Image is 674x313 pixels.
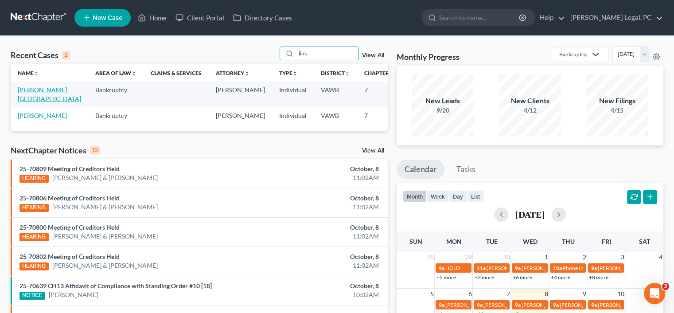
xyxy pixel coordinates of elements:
[445,301,499,308] span: [PERSON_NAME] OUT
[499,106,561,115] div: 4/12
[90,146,100,154] div: 10
[19,165,120,172] a: 25-70809 Meeting of Creditors Held
[438,265,444,271] span: 9a
[265,164,379,173] div: October, 8
[364,70,394,76] a: Chapterunfold_more
[403,190,427,202] button: month
[412,96,474,106] div: New Leads
[11,145,100,156] div: NextChapter Notices
[345,71,350,76] i: unfold_more
[314,107,357,124] td: VAWB
[62,51,70,59] div: 2
[476,265,485,271] span: 11a
[357,82,401,107] td: 7
[265,223,379,232] div: October, 8
[505,289,510,299] span: 7
[561,238,574,245] span: Thu
[265,290,379,299] div: 10:02AM
[265,252,379,261] div: October, 8
[409,238,422,245] span: Sun
[52,232,158,241] a: [PERSON_NAME] & [PERSON_NAME]
[133,10,171,26] a: Home
[464,252,472,262] span: 29
[515,210,545,219] h2: [DATE]
[553,301,558,308] span: 9a
[425,252,434,262] span: 28
[19,204,49,212] div: HEARING
[446,238,461,245] span: Mon
[216,70,249,76] a: Attorneyunfold_more
[499,96,561,106] div: New Clients
[362,148,384,154] a: View All
[553,265,561,271] span: 10a
[601,238,611,245] span: Fri
[229,10,296,26] a: Directory Cases
[550,274,570,281] a: +4 more
[616,289,625,299] span: 10
[644,283,665,304] iframe: Intercom live chat
[52,203,158,211] a: [PERSON_NAME] & [PERSON_NAME]
[445,265,460,271] span: HOLD
[265,261,379,270] div: 11:02AM
[52,173,158,182] a: [PERSON_NAME] & [PERSON_NAME]
[18,86,81,102] a: [PERSON_NAME][GEOGRAPHIC_DATA]
[514,301,520,308] span: 9a
[265,203,379,211] div: 11:02AM
[397,160,444,179] a: Calendar
[171,10,229,26] a: Client Portal
[588,274,608,281] a: +8 more
[521,301,575,308] span: [PERSON_NAME] OUT
[19,253,120,260] a: 25-70802 Meeting of Creditors Held
[438,301,444,308] span: 9a
[19,282,212,290] a: 25-70639 CH13 Affidavit of Compliance with Standing Order #10 [18]
[412,106,474,115] div: 9/20
[265,173,379,182] div: 11:02AM
[265,282,379,290] div: October, 8
[19,175,49,183] div: HEARING
[296,47,358,60] input: Search by name...
[321,70,350,76] a: Districtunfold_more
[439,9,520,26] input: Search by name...
[427,190,449,202] button: week
[19,194,120,202] a: 25-70806 Meeting of Creditors Held
[581,252,587,262] span: 2
[486,238,498,245] span: Tue
[639,238,650,245] span: Sat
[662,283,669,290] span: 3
[619,252,625,262] span: 3
[265,232,379,241] div: 11:02AM
[514,265,520,271] span: 9a
[586,96,648,106] div: New Filings
[95,70,136,76] a: Area of Lawunfold_more
[19,233,49,241] div: HEARING
[566,10,663,26] a: [PERSON_NAME] Legal, PC
[18,112,67,119] a: [PERSON_NAME]
[314,82,357,107] td: VAWB
[448,160,483,179] a: Tasks
[11,50,70,60] div: Recent Cases
[357,107,401,124] td: 7
[436,274,456,281] a: +2 more
[586,106,648,115] div: 4/15
[52,261,158,270] a: [PERSON_NAME] & [PERSON_NAME]
[49,290,98,299] a: [PERSON_NAME]
[535,10,565,26] a: Help
[559,51,587,58] div: Bankruptcy
[467,289,472,299] span: 6
[522,238,537,245] span: Wed
[512,274,532,281] a: +6 more
[429,289,434,299] span: 5
[467,190,484,202] button: list
[19,223,120,231] a: 25-70800 Meeting of Creditors Held
[543,252,549,262] span: 1
[559,301,613,308] span: [PERSON_NAME] OUT
[88,82,144,107] td: Bankruptcy
[591,301,596,308] span: 9a
[209,107,272,124] td: [PERSON_NAME]
[362,52,384,59] a: View All
[19,262,49,270] div: HEARING
[474,274,494,281] a: +3 more
[292,71,298,76] i: unfold_more
[543,289,549,299] span: 8
[502,252,510,262] span: 30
